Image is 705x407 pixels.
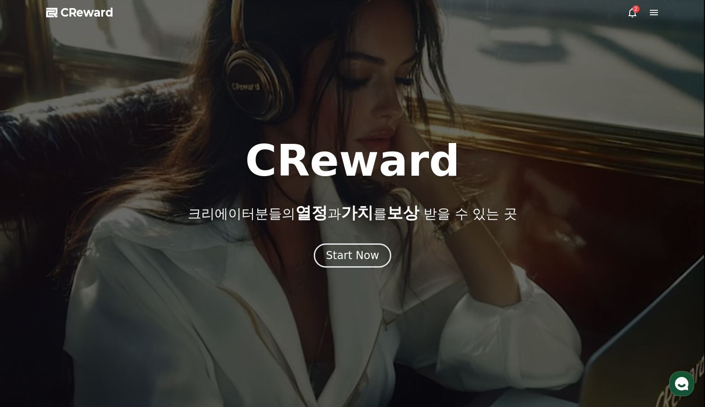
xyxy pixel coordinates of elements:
span: 가치 [341,203,373,222]
span: 보상 [387,203,419,222]
a: Start Now [314,252,391,261]
span: CReward [61,5,113,20]
p: 크리에이터분들의 과 를 받을 수 있는 곳 [188,204,517,222]
div: 2 [632,5,640,13]
button: Start Now [314,243,391,268]
h1: CReward [245,139,460,182]
a: CReward [46,5,113,20]
div: Start Now [326,248,379,263]
a: 2 [627,7,638,18]
span: 열정 [295,203,328,222]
